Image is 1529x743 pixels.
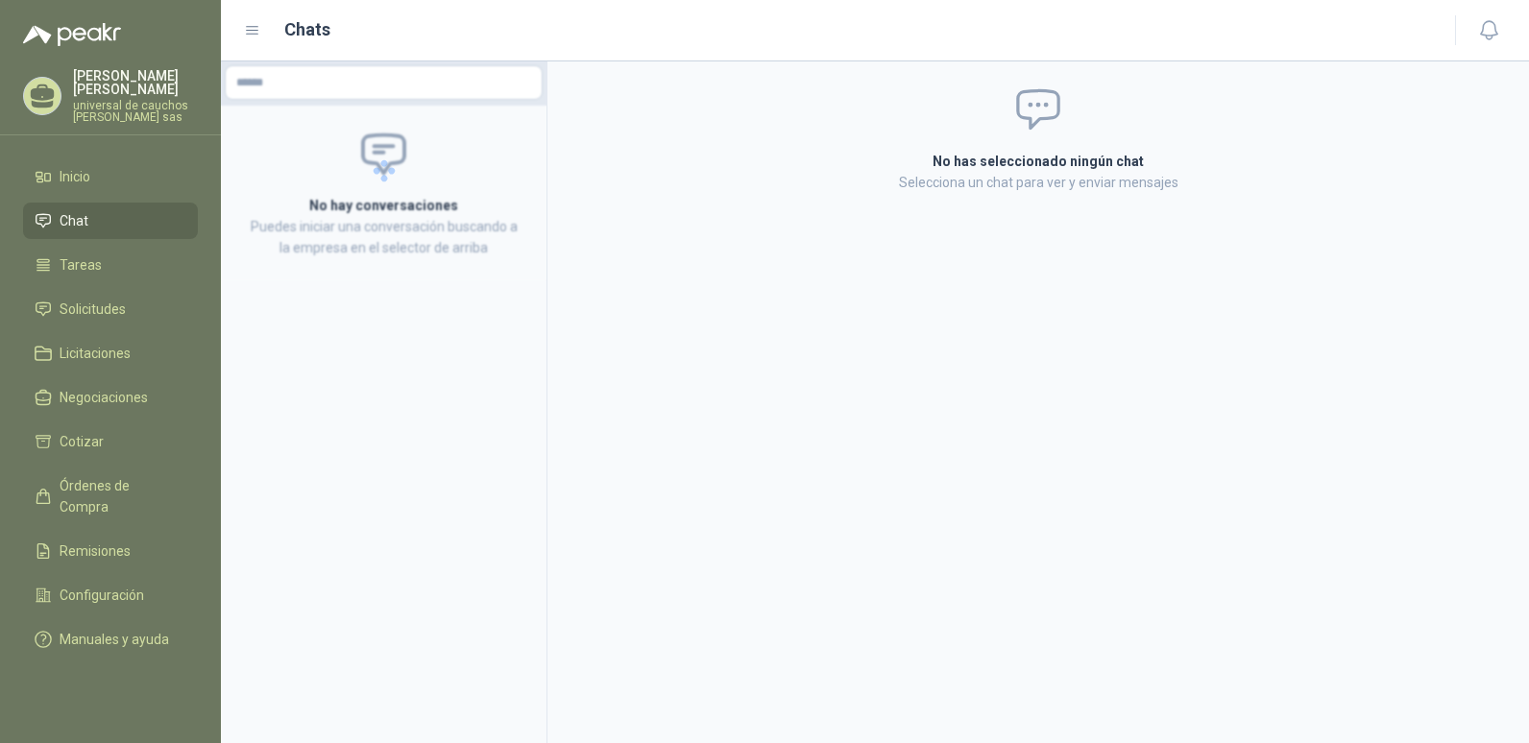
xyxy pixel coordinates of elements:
[60,387,148,408] span: Negociaciones
[23,23,121,46] img: Logo peakr
[23,379,198,416] a: Negociaciones
[23,423,198,460] a: Cotizar
[703,172,1373,193] p: Selecciona un chat para ver y enviar mensajes
[60,629,169,650] span: Manuales y ayuda
[60,254,102,276] span: Tareas
[60,343,131,364] span: Licitaciones
[73,69,198,96] p: [PERSON_NAME] [PERSON_NAME]
[60,299,126,320] span: Solicitudes
[23,577,198,613] a: Configuración
[23,533,198,569] a: Remisiones
[23,467,198,525] a: Órdenes de Compra
[60,166,90,187] span: Inicio
[60,475,180,517] span: Órdenes de Compra
[60,210,88,231] span: Chat
[23,621,198,658] a: Manuales y ayuda
[23,335,198,371] a: Licitaciones
[23,203,198,239] a: Chat
[60,585,144,606] span: Configuración
[23,158,198,195] a: Inicio
[23,247,198,283] a: Tareas
[60,540,131,562] span: Remisiones
[703,151,1373,172] h2: No has seleccionado ningún chat
[60,431,104,452] span: Cotizar
[284,16,330,43] h1: Chats
[23,291,198,327] a: Solicitudes
[73,100,198,123] p: universal de cauchos [PERSON_NAME] sas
